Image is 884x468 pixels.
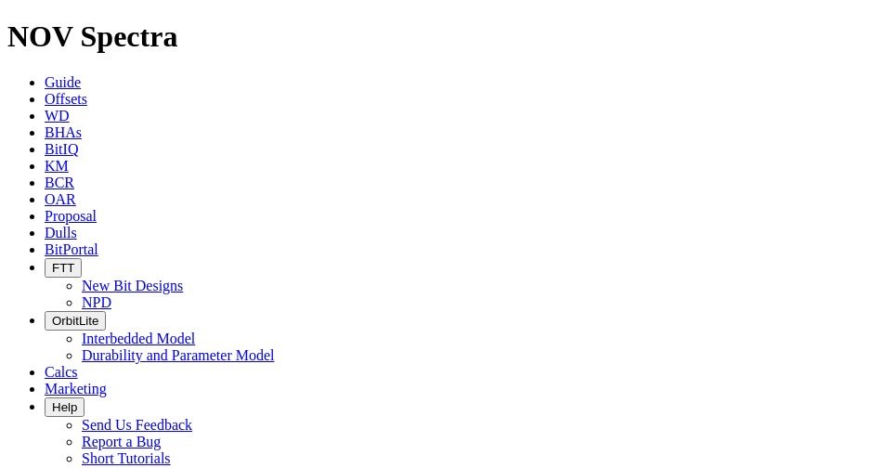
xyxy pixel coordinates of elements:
a: NPD [82,294,111,310]
a: Short Tutorials [82,450,171,466]
a: Guide [45,74,81,90]
a: Report a Bug [82,434,161,449]
a: Offsets [45,91,87,107]
button: OrbitLite [45,311,106,331]
a: New Bit Designs [82,278,183,293]
a: KM [45,158,69,174]
span: Help [52,400,77,414]
a: OAR [45,191,76,207]
a: BHAs [45,124,82,140]
a: WD [45,108,70,123]
h1: NOV Spectra [7,19,877,54]
a: Proposal [45,208,97,224]
a: Marketing [45,381,107,396]
button: Help [45,397,84,417]
a: Send Us Feedback [82,417,192,433]
a: BitIQ [45,141,78,157]
span: FTT [52,261,74,275]
a: BCR [45,175,74,190]
a: Interbedded Model [82,331,195,346]
a: BitPortal [45,241,98,257]
button: FTT [45,258,82,278]
a: Dulls [45,225,77,240]
span: OrbitLite [52,314,98,328]
a: Calcs [45,364,78,380]
a: Durability and Parameter Model [82,347,275,363]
